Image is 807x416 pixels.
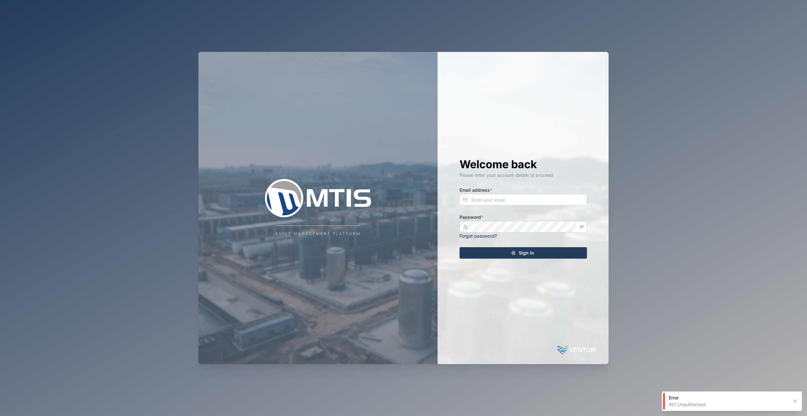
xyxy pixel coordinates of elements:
[460,187,492,194] label: Email address
[460,233,497,239] a: Forgot password?
[558,344,596,356] img: Powered by: Venturi
[460,247,587,259] button: Sign In
[669,395,789,401] div: Error
[519,247,534,258] span: Sign In
[460,214,483,221] label: Password
[460,172,587,179] div: Please enter your account details to proceed
[254,179,382,217] img: Company Logo
[460,194,587,205] input: Enter your email
[275,231,361,237] div: Asset Management Platform
[669,401,789,408] div: 401 Unauthorized
[460,157,587,171] h1: Welcome back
